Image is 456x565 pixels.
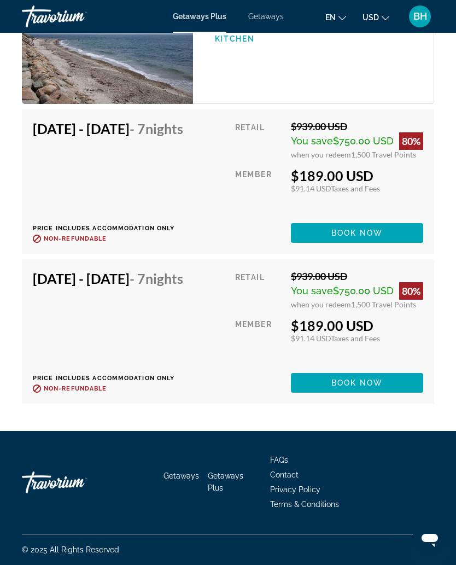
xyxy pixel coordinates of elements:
span: You save [291,285,333,296]
p: Price includes accommodation only [33,225,191,232]
span: - 7 [130,270,183,287]
a: Getaways [163,471,199,480]
div: $91.14 USD [291,184,423,193]
span: Taxes and Fees [331,334,380,343]
div: Member [235,167,283,215]
div: $189.00 USD [291,317,423,334]
span: Book now [331,229,383,237]
a: Getaways Plus [173,12,226,21]
span: $750.00 USD [333,285,394,296]
button: Book now [291,373,423,393]
button: Change currency [363,9,389,25]
span: USD [363,13,379,22]
span: You save [291,135,333,147]
a: FAQs [270,456,288,464]
span: Taxes and Fees [331,184,380,193]
button: Book now [291,223,423,243]
span: Non-refundable [44,235,107,242]
button: Change language [325,9,346,25]
span: 1,500 Travel Points [351,300,416,309]
div: 80% [399,132,423,150]
iframe: Button to launch messaging window, conversation in progress [412,521,447,556]
span: $750.00 USD [333,135,394,147]
span: when you redeem [291,150,351,159]
div: 80% [399,282,423,300]
span: Non-refundable [44,385,107,392]
span: 1,500 Travel Points [351,150,416,159]
div: $939.00 USD [291,120,423,132]
a: Contact [270,470,299,479]
div: Retail [235,120,283,159]
span: BH [413,11,427,22]
span: when you redeem [291,300,351,309]
div: Member [235,317,283,365]
span: Nights [145,270,183,287]
span: Book now [331,378,383,387]
div: Retail [235,270,283,309]
a: Travorium [22,466,131,499]
span: - 7 [130,120,183,137]
p: Kitchen [215,34,313,43]
div: $91.14 USD [291,334,423,343]
button: User Menu [406,5,434,28]
h4: [DATE] - [DATE] [33,270,183,287]
span: © 2025 All Rights Reserved. [22,545,121,554]
span: en [325,13,336,22]
a: Terms & Conditions [270,500,339,509]
div: $189.00 USD [291,167,423,184]
div: $939.00 USD [291,270,423,282]
span: Nights [145,120,183,137]
a: Travorium [22,2,131,31]
h4: [DATE] - [DATE] [33,120,183,137]
a: Privacy Policy [270,485,320,494]
a: Getaways Plus [208,471,243,492]
p: Price includes accommodation only [33,375,191,382]
a: Getaways [248,12,284,21]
